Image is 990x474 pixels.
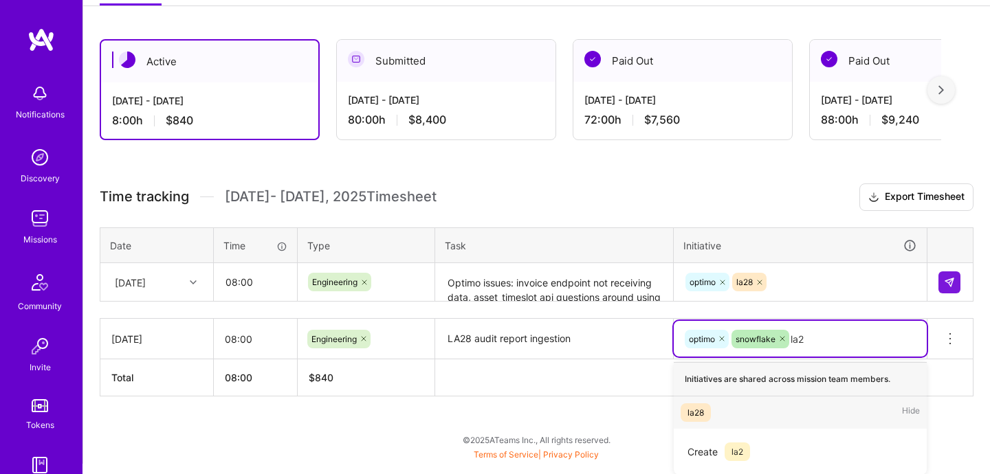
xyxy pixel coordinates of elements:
div: Missions [23,232,57,247]
th: Total [100,359,214,396]
div: [DATE] [115,275,146,289]
img: Active [119,52,135,68]
div: 8:00 h [112,113,307,128]
img: Submitted [348,51,364,67]
div: © 2025 ATeams Inc., All rights reserved. [82,422,990,457]
span: $8,400 [408,113,446,127]
div: 72:00 h [584,113,781,127]
th: Task [435,227,674,263]
th: Date [100,227,214,263]
span: snowflake [736,334,775,344]
img: tokens [32,399,48,412]
div: null [938,271,962,293]
img: Submit [944,277,955,288]
th: Type [298,227,435,263]
div: Active [101,41,318,82]
div: Time [223,238,287,253]
div: Create [681,436,920,468]
div: la28 [687,405,704,420]
span: Hide [902,403,920,422]
img: Community [23,266,56,299]
div: Paid Out [573,40,792,82]
img: right [938,85,944,95]
span: la2 [725,442,750,461]
a: Privacy Policy [543,449,599,460]
span: optimo [690,277,716,287]
img: teamwork [26,205,54,232]
div: [DATE] - [DATE] [584,93,781,107]
div: Initiatives are shared across mission team members. [674,362,927,396]
i: icon Download [868,190,879,205]
a: Terms of Service [474,449,538,460]
img: Paid Out [584,51,601,67]
div: Discovery [21,171,60,185]
i: icon Chevron [190,279,197,286]
img: logo [27,27,55,52]
div: Initiative [683,238,917,253]
img: bell [26,80,54,107]
button: Export Timesheet [859,183,973,211]
th: 08:00 [214,359,298,396]
div: [DATE] - [DATE] [348,93,544,107]
div: Tokens [26,418,54,432]
span: $840 [166,113,193,128]
span: [DATE] - [DATE] , 2025 Timesheet [225,188,437,205]
span: $ 840 [309,372,333,383]
span: Engineering [312,277,357,287]
span: Engineering [311,334,357,344]
span: la28 [736,277,753,287]
div: [DATE] [111,332,202,346]
span: $9,240 [881,113,919,127]
span: optimo [689,334,715,344]
img: discovery [26,144,54,171]
img: Paid Out [821,51,837,67]
div: 80:00 h [348,113,544,127]
span: | [474,449,599,460]
span: $7,560 [644,113,680,127]
img: Invite [26,332,54,360]
input: HH:MM [214,321,297,357]
div: Community [18,299,62,313]
div: Invite [30,360,51,374]
textarea: Optimo issues: invoice endpoint not receiving data, asset_timeslot api questions around using eve... [437,264,672,301]
div: Submitted [337,40,555,82]
span: Time tracking [100,188,189,205]
div: Notifications [16,107,65,122]
input: HH:MM [214,264,296,300]
div: [DATE] - [DATE] [112,93,307,108]
textarea: LA28 audit report ingestion [437,320,672,358]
